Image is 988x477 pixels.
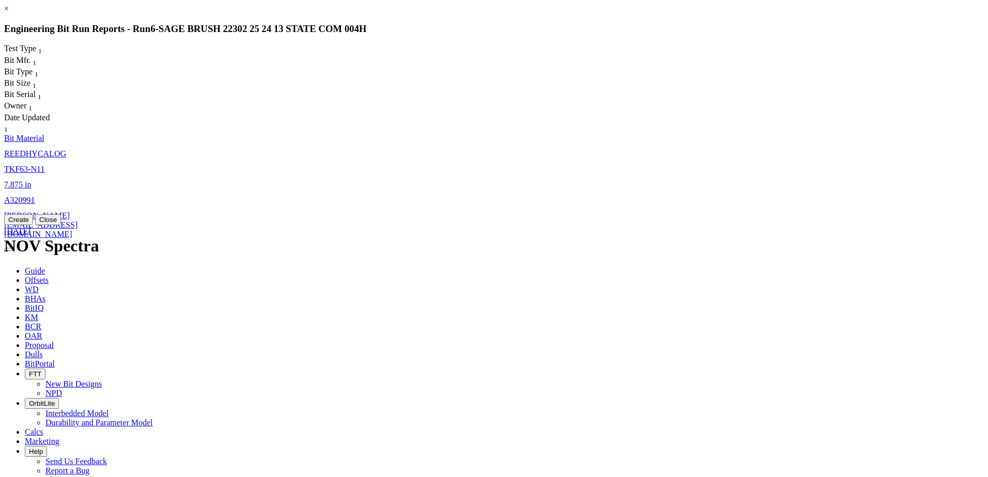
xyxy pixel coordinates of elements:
a: Report a Bug [45,466,89,475]
span: OrbitLite [29,400,55,407]
div: Bit Serial Sort None [4,90,61,101]
span: Sort None [38,90,41,99]
div: Sort None [4,113,55,134]
span: BitPortal [25,359,55,368]
span: Owner [4,101,27,110]
span: Sort None [29,101,33,110]
span: Sort None [35,67,38,76]
div: Bit Size Sort None [4,78,56,90]
a: [DATE] [4,227,31,235]
div: Sort None [4,90,61,101]
a: 7.875 in [4,180,31,189]
div: Bit Mfr. Sort None [4,56,56,67]
sub: 1 [33,59,37,67]
a: Interbedded Model [45,409,109,418]
sub: 1 [29,105,33,113]
span: Bit Mfr. [4,56,31,65]
span: KM [25,313,38,322]
div: Sort None [4,44,61,55]
sub: 1 [35,70,38,78]
span: Proposal [25,341,54,349]
span: Marketing [25,437,59,446]
button: Create [4,214,33,225]
span: Sort None [33,78,36,87]
a: NPD [45,389,62,397]
div: Sort None [4,101,55,113]
a: REEDHYCALOG [4,149,66,158]
div: Sort None [4,67,56,78]
span: 7.875 [4,180,23,189]
span: Offsets [25,276,49,284]
span: OAR [25,331,42,340]
a: Bit Material [4,134,44,142]
span: Bit Size [4,78,30,87]
div: Bit Type Sort None [4,67,56,78]
span: Sort None [4,122,8,131]
span: BCR [25,322,41,331]
span: Bit Type [4,67,33,76]
div: Test Type Sort None [4,44,61,55]
span: Dulls [25,350,43,359]
a: Send Us Feedback [45,457,107,466]
sub: 1 [33,82,36,89]
span: 6 [150,23,155,34]
span: Calcs [25,427,43,436]
a: [PERSON_NAME][EMAIL_ADDRESS][DOMAIN_NAME] [4,211,78,239]
a: TKF63-N11 [4,165,45,173]
a: Durability and Parameter Model [45,418,153,427]
button: Close [35,214,61,225]
a: New Bit Designs [45,379,102,388]
span: BitIQ [25,304,43,312]
span: Bit Serial [4,90,36,99]
span: Help [29,448,43,455]
a: A320991 [4,196,35,204]
span: in [25,180,31,189]
span: Sort None [38,44,42,53]
div: Owner Sort None [4,101,55,113]
sub: 1 [38,93,41,101]
span: Date Updated [4,113,50,122]
div: Date Updated Sort None [4,113,55,134]
span: WD [25,285,39,294]
span: SAGE BRUSH 22302 25 24 13 STATE COM 004H [159,23,367,34]
sub: 1 [38,47,42,55]
span: Test Type [4,44,36,53]
span: BHAs [25,294,45,303]
h3: Engineering Bit Run Reports - Run - [4,23,984,35]
sub: 1 [4,125,8,133]
div: Sort None [4,78,56,90]
span: Sort None [33,56,37,65]
h1: NOV Spectra [4,236,984,256]
div: Sort None [4,56,56,67]
a: × [4,4,9,13]
span: FTT [29,370,41,378]
span: Guide [25,266,45,275]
